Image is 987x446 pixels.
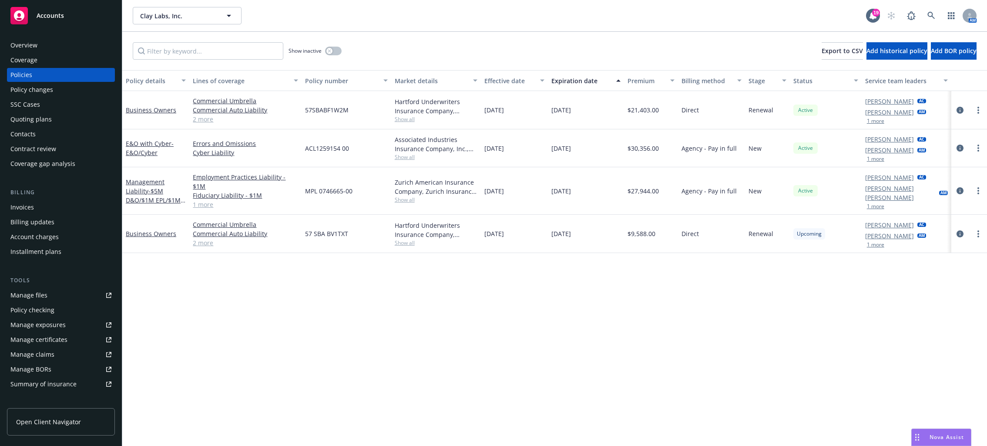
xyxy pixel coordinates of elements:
[289,47,322,54] span: Show inactive
[193,220,298,229] a: Commercial Umbrella
[955,186,965,196] a: circleInformation
[302,70,391,91] button: Policy number
[7,215,115,229] a: Billing updates
[10,83,53,97] div: Policy changes
[865,173,914,182] a: [PERSON_NAME]
[189,70,301,91] button: Lines of coverage
[10,53,37,67] div: Coverage
[395,221,477,239] div: Hartford Underwriters Insurance Company, Hartford Insurance Group
[193,200,298,209] a: 1 more
[865,135,914,144] a: [PERSON_NAME]
[193,115,298,124] a: 2 more
[548,70,624,91] button: Expiration date
[872,9,880,17] div: 19
[7,157,115,171] a: Coverage gap analysis
[10,38,37,52] div: Overview
[395,196,477,203] span: Show all
[395,178,477,196] div: Zurich American Insurance Company, Zurich Insurance Group, CRC Group
[628,186,659,196] span: $27,944.00
[193,148,298,157] a: Cyber Liability
[10,303,54,317] div: Policy checking
[193,172,298,191] a: Employment Practices Liability - $1M
[628,144,659,153] span: $30,356.00
[681,105,699,115] span: Direct
[7,38,115,52] a: Overview
[822,42,863,60] button: Export to CSV
[866,42,927,60] button: Add historical policy
[7,188,115,197] div: Billing
[955,229,965,239] a: circleInformation
[133,42,283,60] input: Filter by keyword...
[391,70,481,91] button: Market details
[10,112,52,126] div: Quoting plans
[10,288,47,302] div: Manage files
[931,47,977,55] span: Add BOR policy
[973,229,984,239] a: more
[122,70,189,91] button: Policy details
[681,229,699,238] span: Direct
[749,105,773,115] span: Renewal
[7,245,115,259] a: Installment plans
[793,76,849,85] div: Status
[973,105,984,115] a: more
[305,229,348,238] span: 57 SBA BV1TXT
[822,47,863,55] span: Export to CSV
[10,348,54,362] div: Manage claims
[551,144,571,153] span: [DATE]
[797,144,814,152] span: Active
[797,106,814,114] span: Active
[7,318,115,332] a: Manage exposures
[10,318,66,332] div: Manage exposures
[7,377,115,391] a: Summary of insurance
[745,70,790,91] button: Stage
[681,144,737,153] span: Agency - Pay in full
[140,11,215,20] span: Clay Labs, Inc.
[10,157,75,171] div: Coverage gap analysis
[865,184,936,202] a: [PERSON_NAME] [PERSON_NAME]
[923,7,940,24] a: Search
[10,377,77,391] div: Summary of insurance
[7,230,115,244] a: Account charges
[484,229,504,238] span: [DATE]
[484,105,504,115] span: [DATE]
[865,145,914,155] a: [PERSON_NAME]
[305,186,352,196] span: MPL 0746665-00
[7,112,115,126] a: Quoting plans
[395,153,477,161] span: Show all
[678,70,745,91] button: Billing method
[193,139,298,148] a: Errors and Omissions
[943,7,960,24] a: Switch app
[10,230,59,244] div: Account charges
[955,105,965,115] a: circleInformation
[551,229,571,238] span: [DATE]
[628,76,665,85] div: Premium
[10,362,51,376] div: Manage BORs
[551,105,571,115] span: [DATE]
[126,187,185,213] span: - $5M D&O/$1M EPL/$1M FID
[10,200,34,214] div: Invoices
[883,7,900,24] a: Start snowing
[126,76,176,85] div: Policy details
[481,70,548,91] button: Effective date
[551,76,611,85] div: Expiration date
[193,105,298,115] a: Commercial Auto Liability
[797,230,822,238] span: Upcoming
[193,191,298,200] a: Fiduciary Liability - $1M
[7,276,115,285] div: Tools
[10,215,54,229] div: Billing updates
[193,76,288,85] div: Lines of coverage
[749,76,777,85] div: Stage
[395,239,477,247] span: Show all
[133,7,242,24] button: Clay Labs, Inc.
[930,433,964,441] span: Nova Assist
[7,3,115,28] a: Accounts
[865,220,914,230] a: [PERSON_NAME]
[395,135,477,153] div: Associated Industries Insurance Company, Inc., AmTrust Financial Services, RT Specialty Insurance...
[126,178,181,213] a: Management Liability
[193,96,298,105] a: Commercial Umbrella
[193,238,298,247] a: 2 more
[866,47,927,55] span: Add historical policy
[681,186,737,196] span: Agency - Pay in full
[865,108,914,117] a: [PERSON_NAME]
[7,68,115,82] a: Policies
